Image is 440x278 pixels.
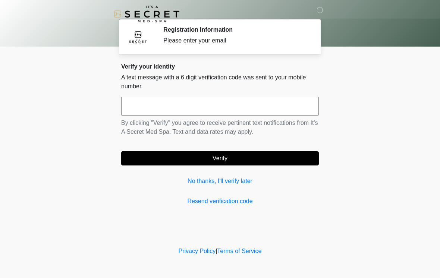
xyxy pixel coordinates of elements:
img: It's A Secret Med Spa Logo [114,6,179,22]
h2: Verify your identity [121,63,319,70]
img: Agent Avatar [127,26,149,48]
a: Terms of Service [217,248,261,254]
p: By clicking "Verify" you agree to receive pertinent text notifications from It's A Secret Med Spa... [121,119,319,136]
a: Privacy Policy [179,248,216,254]
div: Please enter your email [163,36,308,45]
p: A text message with a 6 digit verification code was sent to your mobile number. [121,73,319,91]
a: Resend verification code [121,197,319,206]
a: No thanks, I'll verify later [121,177,319,186]
button: Verify [121,151,319,165]
a: | [216,248,217,254]
h2: Registration Information [163,26,308,33]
